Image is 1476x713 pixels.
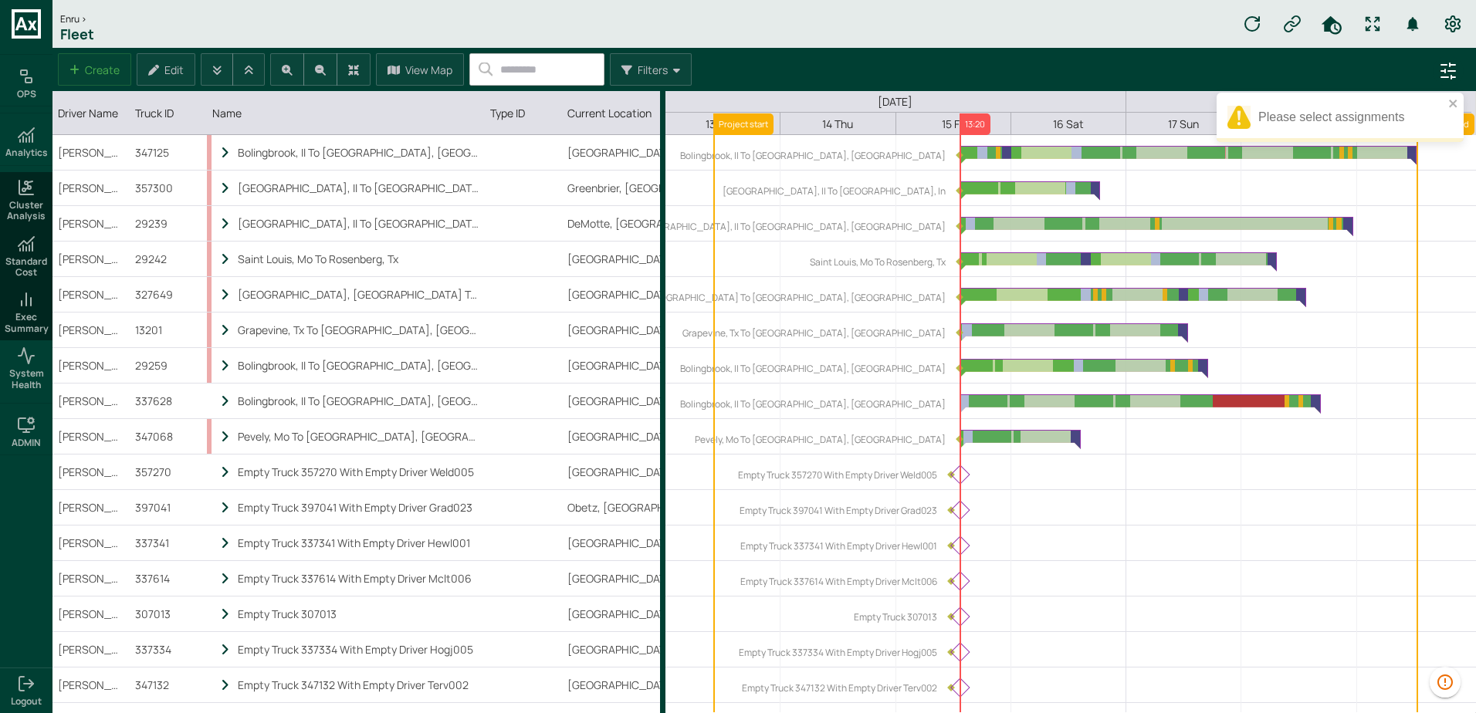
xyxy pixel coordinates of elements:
[567,106,664,120] div: Current Location
[52,277,130,312] div: [PERSON_NAME] (CPA)
[238,465,479,479] div: Empty Truck 357270 With Empty Driver Weld005
[635,220,946,233] label: [GEOGRAPHIC_DATA], Il To [GEOGRAPHIC_DATA], [GEOGRAPHIC_DATA]
[610,53,692,86] button: Filters Menu
[853,610,936,623] label: Empty Truck 307013
[130,242,207,276] div: 29242
[58,106,124,120] div: Driver Name
[238,607,479,621] div: Empty Truck 307013
[1444,15,1462,33] svg: Preferences
[337,53,371,86] button: Zoom to fit
[52,632,130,667] div: [PERSON_NAME] (HUT)
[822,117,853,131] span: 14 Thu
[665,91,1472,135] div: Time axis showing Aug 15, 2025 00:00 to Aug 30, 2025 00:00
[567,607,792,621] span: [GEOGRAPHIC_DATA], [GEOGRAPHIC_DATA]
[52,384,130,418] div: [PERSON_NAME] (CPA)
[567,394,792,408] span: [GEOGRAPHIC_DATA], [GEOGRAPHIC_DATA]
[964,119,984,130] label: 13:20
[52,26,102,42] h1: Fleet
[12,438,41,448] h6: ADMIN
[130,561,207,596] div: 337614
[376,53,464,86] button: View Map
[130,454,207,489] div: 357270
[405,63,452,77] label: View Map
[238,287,479,302] div: [GEOGRAPHIC_DATA], [GEOGRAPHIC_DATA] To [GEOGRAPHIC_DATA], [GEOGRAPHIC_DATA]
[52,12,102,26] div: Enru >
[1437,8,1468,39] button: Preferences
[567,216,725,231] span: DeMotte, [GEOGRAPHIC_DATA]
[567,252,792,266] span: [GEOGRAPHIC_DATA], [GEOGRAPHIC_DATA]
[130,632,207,667] div: 337334
[567,571,792,586] span: [GEOGRAPHIC_DATA], [GEOGRAPHIC_DATA]
[137,53,195,86] button: Edit selected task
[739,504,936,517] label: Empty Truck 397041 With Empty Driver Grad023
[52,596,130,631] div: [PERSON_NAME] (HDZ)
[212,106,479,120] div: Name
[164,63,184,77] label: Edit
[238,323,479,337] div: Grapevine, Tx To [GEOGRAPHIC_DATA], [GEOGRAPHIC_DATA]
[1448,97,1459,112] button: close
[740,539,936,552] label: Empty Truck 337341 With Empty Driver Hewl001
[680,397,946,411] label: Bolingbrook, Il To [GEOGRAPHIC_DATA], [GEOGRAPHIC_DATA]
[3,256,49,279] span: Standard Cost
[238,429,479,444] div: Pevely, Mo To [GEOGRAPHIC_DATA], [GEOGRAPHIC_DATA]
[52,348,130,383] div: [PERSON_NAME]
[740,575,936,588] label: Empty Truck 337614 With Empty Driver Mclt006
[680,362,946,375] label: Bolingbrook, Il To [GEOGRAPHIC_DATA], [GEOGRAPHIC_DATA]
[11,696,42,707] span: Logout
[546,291,946,304] label: [GEOGRAPHIC_DATA], [GEOGRAPHIC_DATA] To [GEOGRAPHIC_DATA], [GEOGRAPHIC_DATA]
[941,117,965,131] span: 15 Fri
[238,678,479,692] div: Empty Truck 347132 With Empty Driver Terv002
[567,145,792,160] span: [GEOGRAPHIC_DATA], [GEOGRAPHIC_DATA]
[567,429,792,444] span: [GEOGRAPHIC_DATA], [GEOGRAPHIC_DATA]
[695,433,946,446] label: Pevely, Mo To [GEOGRAPHIC_DATA], [GEOGRAPHIC_DATA]
[52,242,130,276] div: [PERSON_NAME]
[1422,119,1469,130] label: Project end
[723,184,946,198] label: [GEOGRAPHIC_DATA], Il To [GEOGRAPHIC_DATA], In
[130,490,207,525] div: 397041
[490,106,556,120] div: Type ID
[52,561,130,596] div: [PERSON_NAME] (CPA)
[5,147,48,158] h6: Analytics
[562,91,670,134] div: Current Location column. SPACE for context menu, ENTER to sort
[238,500,479,515] div: Empty Truck 397041 With Empty Driver Grad023
[737,468,936,482] label: Empty Truck 357270 With Empty Driver Weld005
[130,348,207,383] div: 29259
[869,94,920,109] span: [DATE]
[567,323,792,337] span: [GEOGRAPHIC_DATA], [GEOGRAPHIC_DATA]
[1217,93,1464,142] div: Please select assignments
[567,181,734,195] span: Greenbrier, [GEOGRAPHIC_DATA]
[130,667,207,702] div: 347132
[130,419,207,454] div: 347068
[85,63,120,77] label: Create
[567,678,792,692] span: [GEOGRAPHIC_DATA], [GEOGRAPHIC_DATA]
[567,465,792,479] span: [GEOGRAPHIC_DATA], [GEOGRAPHIC_DATA]
[738,646,936,659] label: Empty Truck 337334 With Empty Driver Hogj005
[3,312,49,334] span: Exec Summary
[238,216,479,231] div: [GEOGRAPHIC_DATA], Il To [GEOGRAPHIC_DATA], [GEOGRAPHIC_DATA]
[1317,8,1348,39] button: HomeTime Editor
[130,277,207,312] div: 327649
[3,368,49,390] span: System Health
[1357,8,1388,39] button: Fullscreen
[52,525,130,560] div: [PERSON_NAME] (HUT)
[52,454,130,489] div: [PERSON_NAME] (HDZ)
[52,667,130,702] div: [PERSON_NAME] (CPA)
[1430,667,1461,698] button: 1334 data issues
[52,135,130,170] div: [PERSON_NAME] (CPA)
[567,358,792,373] span: [GEOGRAPHIC_DATA], [GEOGRAPHIC_DATA]
[52,419,130,454] div: [PERSON_NAME] (CPA)
[681,149,946,162] label: Bolingbrook, Il To [GEOGRAPHIC_DATA], [GEOGRAPHIC_DATA]
[130,135,207,170] div: 347125
[485,91,562,134] div: Type ID column. SPACE for context menu, ENTER to sort
[638,63,668,77] label: Filters
[130,171,207,205] div: 357300
[719,119,768,130] label: Project start
[741,681,936,694] label: Empty Truck 347132 With Empty Driver Terv002
[567,500,713,515] span: Obetz, [GEOGRAPHIC_DATA]
[52,91,130,134] div: Driver Name column. SPACE for context menu, ENTER to sort
[1237,8,1268,39] button: Refresh data
[493,55,604,83] input: Search...
[238,358,479,373] div: Bolingbrook, Il To [GEOGRAPHIC_DATA], [GEOGRAPHIC_DATA]
[238,252,479,266] div: Saint Louis, Mo To Rosenberg, Tx
[238,181,479,195] div: [GEOGRAPHIC_DATA], Il To [GEOGRAPHIC_DATA], In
